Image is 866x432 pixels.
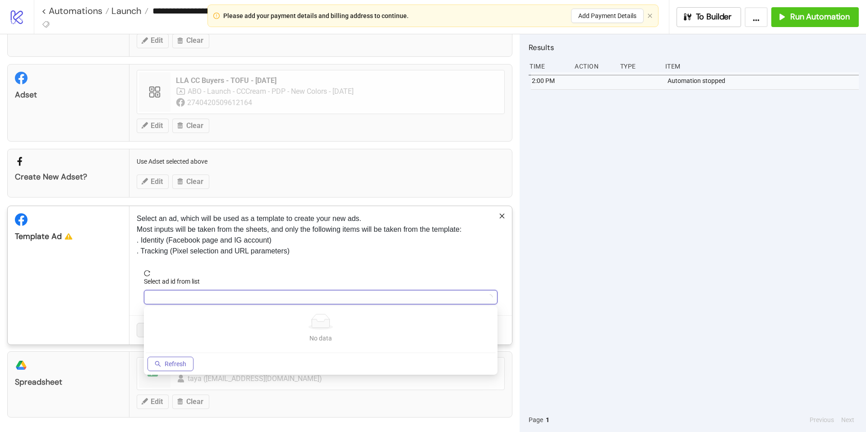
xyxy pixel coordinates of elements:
[147,357,193,371] button: Refresh
[149,290,484,304] input: Select ad id from list
[137,323,170,337] button: Cancel
[213,13,220,19] span: exclamation-circle
[771,7,859,27] button: Run Automation
[15,231,122,242] div: Template Ad
[109,6,148,15] a: Launch
[223,11,409,21] div: Please add your payment details and billing address to continue.
[647,13,653,19] button: close
[499,213,505,219] span: close
[529,58,567,75] div: Time
[647,13,653,18] span: close
[41,6,109,15] a: < Automations
[578,12,636,19] span: Add Payment Details
[574,58,613,75] div: Action
[155,361,161,367] span: search
[487,294,493,300] span: loading
[144,276,206,286] label: Select ad id from list
[807,415,837,425] button: Previous
[696,12,732,22] span: To Builder
[619,58,658,75] div: Type
[144,270,497,276] span: reload
[667,72,861,89] div: Automation stopped
[664,58,859,75] div: Item
[571,9,644,23] button: Add Payment Details
[529,41,859,53] h2: Results
[838,415,857,425] button: Next
[155,333,487,343] div: No data
[745,7,768,27] button: ...
[529,415,543,425] span: Page
[677,7,742,27] button: To Builder
[790,12,850,22] span: Run Automation
[109,5,142,17] span: Launch
[165,360,186,368] span: Refresh
[531,72,570,89] div: 2:00 PM
[137,213,505,257] p: Select an ad, which will be used as a template to create your new ads. Most inputs will be taken ...
[543,415,552,425] button: 1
